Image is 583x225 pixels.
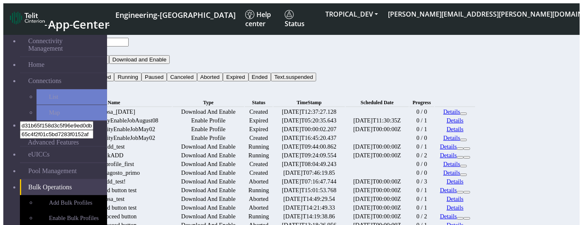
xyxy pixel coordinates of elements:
a: Map [37,105,107,120]
a: Details [446,178,463,185]
td: [DATE]T09:44:00.862 [273,143,345,151]
td: [DATE]T08:04:49.243 [273,160,345,168]
div: Bulk Operations [55,90,476,98]
td: Expired [245,125,273,133]
td: Download And Enable [173,204,244,212]
td: [DATE]T00:00:00Z [346,213,408,220]
td: Download And Enable [173,108,244,116]
a: Details [446,196,463,202]
a: Connectivity Management [20,33,107,56]
td: Expired [245,117,273,125]
td: [DATE]T11:30:35Z [346,117,408,125]
td: Download And Enable [173,195,244,203]
td: Running [245,143,273,151]
td: 0 / 0 [410,160,434,168]
td: [DATE]T14:21:49.33 [273,204,345,212]
button: Aborted [197,73,223,81]
td: 0 / 1 [410,204,434,212]
td: Created [245,160,273,168]
td: test proceed button [56,213,172,220]
td: [DATE]T00:00:00Z [346,186,408,194]
td: TestConnectivityEnableJobAugust08 [56,117,172,125]
span: Connections [28,77,61,85]
td: [DATE]T15:01:53.768 [273,186,345,194]
span: Status [285,10,305,28]
td: proceed button test [56,186,172,194]
a: eUICCs [20,147,107,162]
td: 0 / 0 [410,134,434,142]
span: Engineering-[GEOGRAPHIC_DATA] [115,10,236,20]
td: [DATE]T07:46:19.85 [273,169,345,177]
td: Enable Profile [173,117,244,125]
td: 0 / 1 [410,117,434,125]
a: Home [20,57,107,73]
span: Type [203,100,214,105]
a: Details [440,213,457,220]
td: Running [245,152,273,159]
td: 0 / 1 [410,125,434,133]
td: Created [245,169,273,177]
a: Details [446,126,463,132]
td: add_profile_first [56,160,172,168]
td: Aborted [245,204,273,212]
td: 0 / 1 [410,143,434,151]
td: [DATE]T14:19:38.86 [273,213,345,220]
td: Download And Enable [173,152,244,159]
a: Help center [242,7,281,32]
td: rosa_6_agosto_primo [56,169,172,177]
button: Ended [249,73,271,81]
a: Status [281,7,320,32]
td: rosa_test [56,195,172,203]
td: 1kADD [56,152,172,159]
td: [DATE]T12:37:27.128 [273,108,345,116]
span: Advanced Features [28,139,79,146]
button: Running [114,73,141,81]
td: proceed button test [56,204,172,212]
td: Add_test [56,143,172,151]
td: [DATE]T09:24:09.554 [273,152,345,159]
td: Add_test! [56,178,172,186]
span: App Center [48,17,110,32]
td: 0 / 2 [410,152,434,159]
a: Details [443,161,460,167]
td: Download And Enable [173,160,244,168]
span: Progress [412,100,431,105]
td: [DATE]T07:16:47.744 [273,178,345,186]
span: Map [49,109,60,116]
button: Expired [223,73,248,81]
td: [DATE]T00:00:00Z [346,143,408,151]
td: Enable Profile [173,134,244,142]
td: [DATE]T00:00:00Z [346,195,408,203]
a: App Center [10,9,108,29]
span: Help center [245,10,271,28]
span: Bulk Operations [28,183,72,191]
td: TestConnectivityEnableJobMay02 [56,134,172,142]
td: 0 / 0 [410,169,434,177]
td: 0 / 2 [410,213,434,220]
a: Details [440,187,457,193]
a: Details [443,169,460,176]
a: Details [443,108,460,115]
a: Details [446,204,463,211]
img: logo-telit-cinterion-gw-new.png [10,11,45,24]
span: Status [252,100,265,105]
td: Created [245,108,273,116]
a: Details [443,135,460,141]
td: [DATE]T00:00:00Z [346,125,408,133]
img: status.svg [285,10,294,19]
button: Paused [141,73,167,81]
td: 0 / 1 [410,195,434,203]
a: List [37,89,107,105]
button: Text.suspended [271,73,316,81]
td: TestConnectivityEnableJobMay02 [56,125,172,133]
td: Aborted [245,195,273,203]
td: Running [245,186,273,194]
a: Details [446,117,463,124]
td: Created [245,134,273,142]
a: Pool Management [20,163,107,179]
td: [DATE]T00:00:00Z [346,152,408,159]
td: Download And Enable [173,178,244,186]
td: testRosa_[DATE] [56,108,172,116]
span: Name [108,100,120,105]
td: [DATE]T05:20:35.643 [273,117,345,125]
